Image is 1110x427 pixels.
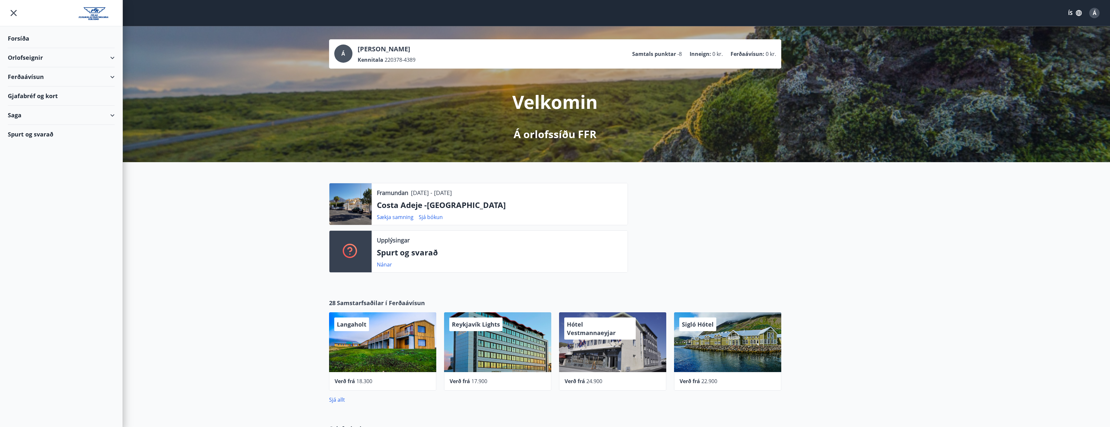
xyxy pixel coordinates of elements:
span: 0 kr. [766,50,776,58]
span: Reykjavík Lights [452,320,500,328]
p: Upplýsingar [377,236,410,244]
span: Samstarfsaðilar í Ferðaávísun [337,299,425,307]
p: Á orlofssíðu FFR [514,127,596,141]
span: Á [1093,9,1096,17]
p: Costa Adeje -[GEOGRAPHIC_DATA] [377,200,622,211]
a: Sjá bókun [419,213,443,221]
button: ÍS [1065,7,1085,19]
div: Ferðaávísun [8,67,115,86]
p: [DATE] - [DATE] [411,188,452,197]
div: Forsíða [8,29,115,48]
div: Spurt og svarað [8,125,115,144]
span: 17.900 [471,378,487,385]
span: 28 [329,299,336,307]
span: Verð frá [565,378,585,385]
p: Inneign : [690,50,711,58]
img: union_logo [79,7,115,20]
span: 22.900 [701,378,717,385]
p: [PERSON_NAME] [358,45,415,54]
span: 24.900 [586,378,602,385]
p: Framundan [377,188,408,197]
button: menu [8,7,19,19]
span: Hótel Vestmannaeyjar [567,320,616,337]
span: 0 kr. [712,50,723,58]
span: 18.300 [356,378,372,385]
span: Á [341,50,345,57]
span: Sigló Hótel [682,320,714,328]
div: Saga [8,106,115,125]
p: Ferðaávísun : [731,50,764,58]
a: Sjá allt [329,396,345,403]
a: Sækja samning [377,213,414,221]
span: Verð frá [680,378,700,385]
span: Verð frá [450,378,470,385]
p: Velkomin [512,89,598,114]
span: 220378-4389 [385,56,415,63]
p: Spurt og svarað [377,247,622,258]
div: Orlofseignir [8,48,115,67]
a: Nánar [377,261,392,268]
p: Kennitala [358,56,383,63]
p: Samtals punktar [632,50,676,58]
div: Gjafabréf og kort [8,86,115,106]
span: -8 [677,50,682,58]
span: Langaholt [337,320,366,328]
span: Verð frá [335,378,355,385]
button: Á [1087,5,1102,21]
